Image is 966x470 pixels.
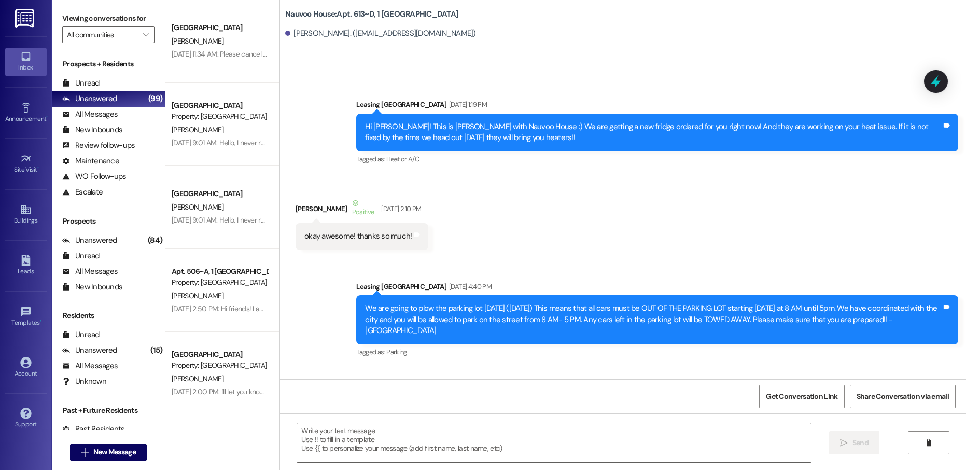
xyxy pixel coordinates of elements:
span: Share Conversation via email [857,391,949,402]
div: Property: [GEOGRAPHIC_DATA] [172,111,268,122]
div: Unanswered [62,345,117,356]
div: Residents [52,310,165,321]
img: ResiDesk Logo [15,9,36,28]
a: Site Visit • [5,150,47,178]
button: New Message [70,444,147,461]
i:  [925,439,932,447]
div: Hi [PERSON_NAME]! This is [PERSON_NAME] with Nauvoo House :) We are getting a new fridge ordered ... [365,121,942,144]
div: WO Follow-ups [62,171,126,182]
span: Send [852,437,869,448]
div: Positive [350,198,376,219]
div: Past + Future Residents [52,405,165,416]
div: [GEOGRAPHIC_DATA] [172,349,268,360]
div: Prospects [52,216,165,227]
a: Templates • [5,303,47,331]
div: Tagged as: [356,151,958,167]
a: Support [5,405,47,433]
span: [PERSON_NAME] [172,374,223,383]
div: Apt. 506~A, 1 [GEOGRAPHIC_DATA] [172,266,268,277]
div: [DATE] 9:01 AM: Hello, I never received my security deposit. Just making sure it is still coming ... [172,215,472,225]
span: [PERSON_NAME] [172,202,223,212]
i:  [143,31,149,39]
div: [DATE] 2:00 PM: I'll let you know about the problem on [DATE] like this email states. At what poi... [172,387,706,396]
a: Leads [5,252,47,280]
div: [GEOGRAPHIC_DATA] [172,22,268,33]
div: [DATE] 1:19 PM [446,99,487,110]
span: • [40,317,41,325]
div: [GEOGRAPHIC_DATA] [172,188,268,199]
div: [DATE] 9:01 AM: Hello, I never received my security deposit. Just making sure it is still coming ... [172,138,472,147]
div: Review follow-ups [62,140,135,151]
span: [PERSON_NAME] [172,36,223,46]
button: Share Conversation via email [850,385,956,408]
div: [DATE] 4:40 PM [446,281,492,292]
div: We are going to plow the parking lot [DATE] ([DATE]) This means that all cars must be OUT OF THE ... [365,303,942,336]
div: [DATE] 2:50 PM: Hi friends! I am so sorry to have to come back again, but I still haven't seen my... [172,304,707,313]
div: [DATE] 2:10 PM [379,203,421,214]
div: Property: [GEOGRAPHIC_DATA] [172,277,268,288]
div: Tagged as: [356,344,958,360]
a: Account [5,354,47,382]
div: [PERSON_NAME]. ([EMAIL_ADDRESS][DOMAIN_NAME]) [285,28,476,39]
div: New Inbounds [62,282,122,293]
div: Leasing [GEOGRAPHIC_DATA] [356,281,958,296]
b: Nauvoo House: Apt. 613~D, 1 [GEOGRAPHIC_DATA] [285,9,458,20]
span: Get Conversation Link [766,391,837,402]
div: New Inbounds [62,125,122,135]
div: (99) [146,91,165,107]
button: Send [829,431,879,454]
div: All Messages [62,266,118,277]
div: Prospects + Residents [52,59,165,70]
span: [PERSON_NAME] [172,291,223,300]
span: [PERSON_NAME] [172,125,223,134]
span: New Message [93,447,136,458]
span: Heat or A/C [386,155,419,163]
div: Unread [62,329,100,340]
div: Unanswered [62,93,117,104]
div: Unread [62,78,100,89]
div: Past Residents [62,424,125,435]
i:  [840,439,848,447]
div: Unread [62,251,100,261]
div: All Messages [62,361,118,371]
a: Inbox [5,48,47,76]
span: • [37,164,39,172]
div: Escalate [62,187,103,198]
input: All communities [67,26,138,43]
div: [GEOGRAPHIC_DATA] [172,100,268,111]
i:  [81,448,89,457]
span: Parking [386,348,407,356]
div: [DATE] 11:34 AM: Please cancel my application, I'm moving forward with a different complex [172,49,442,59]
div: okay awesome! thanks so much! [304,231,412,242]
div: Leasing [GEOGRAPHIC_DATA] [356,99,958,114]
div: Unknown [62,376,106,387]
div: All Messages [62,109,118,120]
a: Buildings [5,201,47,229]
div: Unanswered [62,235,117,246]
div: [PERSON_NAME] [296,198,428,223]
div: Property: [GEOGRAPHIC_DATA] [172,360,268,371]
label: Viewing conversations for [62,10,155,26]
div: (15) [148,342,165,358]
button: Get Conversation Link [759,385,844,408]
div: Maintenance [62,156,119,167]
span: • [46,114,48,121]
div: (84) [145,232,165,248]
